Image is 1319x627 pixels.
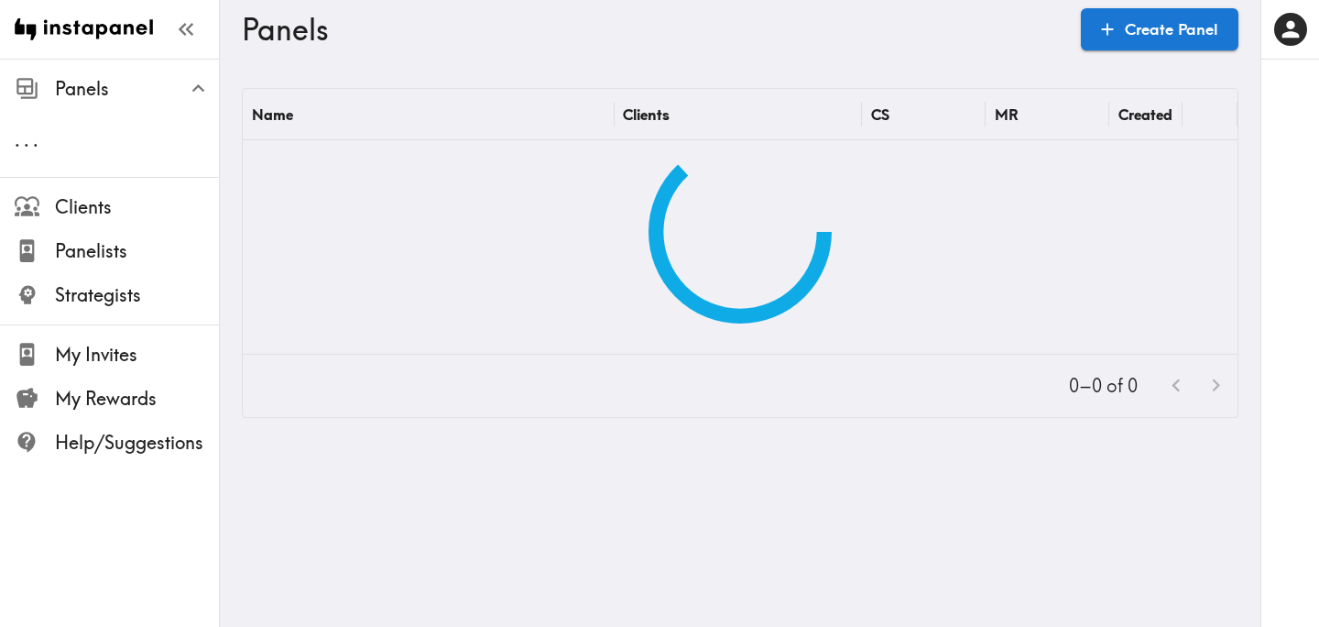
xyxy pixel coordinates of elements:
[1081,8,1238,50] a: Create Panel
[995,105,1019,124] div: MR
[55,194,219,220] span: Clients
[55,386,219,412] span: My Rewards
[55,76,219,102] span: Panels
[33,128,38,151] span: .
[623,105,670,124] div: Clients
[55,238,219,264] span: Panelists
[242,12,1066,47] h3: Panels
[15,128,20,151] span: .
[1118,105,1172,124] div: Created
[55,282,219,308] span: Strategists
[1069,373,1138,399] p: 0–0 of 0
[871,105,889,124] div: CS
[252,105,293,124] div: Name
[55,430,219,456] span: Help/Suggestions
[55,342,219,368] span: My Invites
[24,128,29,151] span: .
